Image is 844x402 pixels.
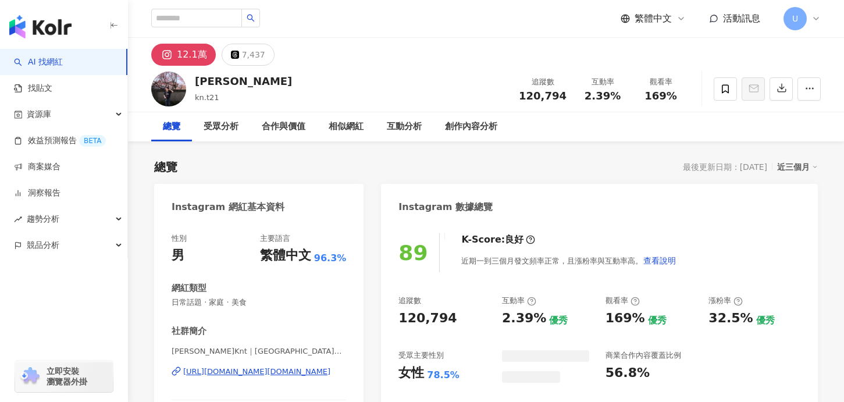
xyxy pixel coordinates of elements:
[247,14,255,22] span: search
[314,252,347,265] span: 96.3%
[172,282,206,294] div: 網紅類型
[172,201,284,214] div: Instagram 網紅基本資料
[723,13,760,24] span: 活動訊息
[177,47,207,63] div: 12.1萬
[9,15,72,38] img: logo
[461,249,676,272] div: 近期一到三個月發文頻率正常，且漲粉率與互動率高。
[777,159,818,175] div: 近三個月
[260,247,311,265] div: 繁體中文
[606,350,681,361] div: 商業合作內容覆蓋比例
[398,350,444,361] div: 受眾主要性別
[195,74,292,88] div: [PERSON_NAME]
[172,367,346,377] a: [URL][DOMAIN_NAME][DOMAIN_NAME]
[262,120,305,134] div: 合作與價值
[549,314,568,327] div: 優秀
[14,187,60,199] a: 洞察報告
[172,325,206,337] div: 社群簡介
[172,233,187,244] div: 性別
[398,364,424,382] div: 女性
[398,296,421,306] div: 追蹤數
[708,296,743,306] div: 漲粉率
[644,90,677,102] span: 169%
[172,346,346,357] span: [PERSON_NAME]Knt｜[GEOGRAPHIC_DATA]台南美食 旅遊分享 | kn.t21
[427,369,460,382] div: 78.5%
[260,233,290,244] div: 主要語言
[329,120,364,134] div: 相似網紅
[242,47,265,63] div: 7,437
[683,162,767,172] div: 最後更新日期：[DATE]
[398,309,457,328] div: 120,794
[648,314,667,327] div: 優秀
[606,364,650,382] div: 56.8%
[606,309,645,328] div: 169%
[163,120,180,134] div: 總覽
[151,44,216,66] button: 12.1萬
[643,249,676,272] button: 查看說明
[502,309,546,328] div: 2.39%
[387,120,422,134] div: 互動分析
[14,56,63,68] a: searchAI 找網紅
[519,76,567,88] div: 追蹤數
[27,101,51,127] span: 資源庫
[461,233,535,246] div: K-Score :
[14,135,106,147] a: 效益預測報告BETA
[195,93,219,102] span: kn.t21
[398,241,428,265] div: 89
[398,201,493,214] div: Instagram 數據總覽
[792,12,798,25] span: U
[151,72,186,106] img: KOL Avatar
[183,367,330,377] div: [URL][DOMAIN_NAME][DOMAIN_NAME]
[172,297,346,308] span: 日常話題 · 家庭 · 美食
[581,76,625,88] div: 互動率
[222,44,275,66] button: 7,437
[519,90,567,102] span: 120,794
[502,296,536,306] div: 互動率
[14,83,52,94] a: 找貼文
[445,120,497,134] div: 創作內容分析
[14,215,22,223] span: rise
[639,76,683,88] div: 觀看率
[708,309,753,328] div: 32.5%
[606,296,640,306] div: 觀看率
[585,90,621,102] span: 2.39%
[154,159,177,175] div: 總覽
[14,161,60,173] a: 商案媒合
[27,206,59,232] span: 趨勢分析
[756,314,775,327] div: 優秀
[19,367,41,386] img: chrome extension
[172,247,184,265] div: 男
[635,12,672,25] span: 繁體中文
[15,361,113,392] a: chrome extension立即安裝 瀏覽器外掛
[505,233,524,246] div: 良好
[204,120,238,134] div: 受眾分析
[27,232,59,258] span: 競品分析
[643,256,676,265] span: 查看說明
[47,366,87,387] span: 立即安裝 瀏覽器外掛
